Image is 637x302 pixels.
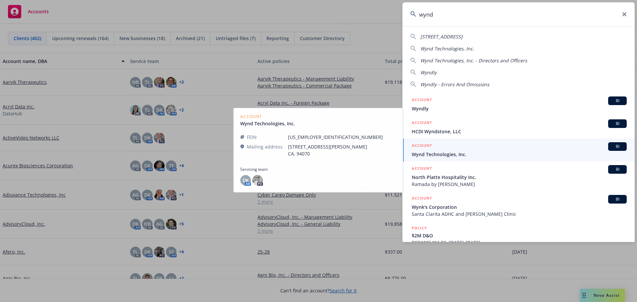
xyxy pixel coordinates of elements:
[402,93,635,116] a: ACCOUNTBIWyndly
[611,144,624,150] span: BI
[412,142,432,150] h5: ACCOUNT
[412,211,627,217] span: Santa Clarita ADHC and [PERSON_NAME] Clinic
[611,98,624,104] span: BI
[412,119,432,127] h5: ACCOUNT
[412,225,427,231] h5: POLICY
[420,45,474,52] span: Wynd Technologies, Inc.
[402,139,635,161] a: ACCOUNTBIWynd Technologies, Inc.
[412,128,627,135] span: HCDI Wyndstone, LLC
[412,165,432,173] h5: ACCOUNT
[420,81,489,88] span: Wyndly - Errors And Omissions
[412,239,627,246] span: PCD1005404-02, [DATE]-[DATE]
[611,166,624,172] span: BI
[420,33,462,40] span: [STREET_ADDRESS]
[611,196,624,202] span: BI
[402,2,635,26] input: Search...
[412,96,432,104] h5: ACCOUNT
[412,151,627,158] span: Wynd Technologies, Inc.
[412,204,627,211] span: Wynk's Corporation
[402,191,635,221] a: ACCOUNTBIWynk's CorporationSanta Clarita ADHC and [PERSON_NAME] Clinic
[402,221,635,250] a: POLICY$2M D&OPCD1005404-02, [DATE]-[DATE]
[420,57,527,64] span: Wynd Technologies, Inc. - Directors and Officers
[412,181,627,188] span: Ramada by [PERSON_NAME]
[412,105,627,112] span: Wyndly
[412,195,432,203] h5: ACCOUNT
[611,121,624,127] span: BI
[402,116,635,139] a: ACCOUNTBIHCDI Wyndstone, LLC
[420,69,437,76] span: Wyndly
[402,161,635,191] a: ACCOUNTBINorth Platte Hospitality Inc.Ramada by [PERSON_NAME]
[412,232,627,239] span: $2M D&O
[412,174,627,181] span: North Platte Hospitality Inc.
